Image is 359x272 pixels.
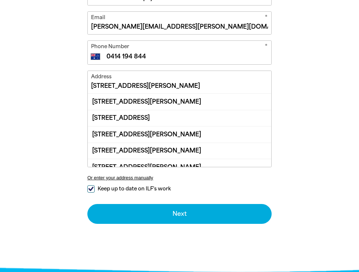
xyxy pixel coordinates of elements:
div: [STREET_ADDRESS][PERSON_NAME] [88,126,271,142]
i: Required [265,43,268,52]
button: Or enter your address manually [87,175,272,180]
div: [STREET_ADDRESS][PERSON_NAME] [88,94,271,110]
span: Keep up to date on ILF's work [98,185,171,192]
div: [STREET_ADDRESS][PERSON_NAME] [88,143,271,159]
input: Keep up to date on ILF's work [87,185,95,193]
div: [STREET_ADDRESS][PERSON_NAME] [88,159,271,175]
div: [STREET_ADDRESS] [88,110,271,126]
button: Next [87,204,272,224]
